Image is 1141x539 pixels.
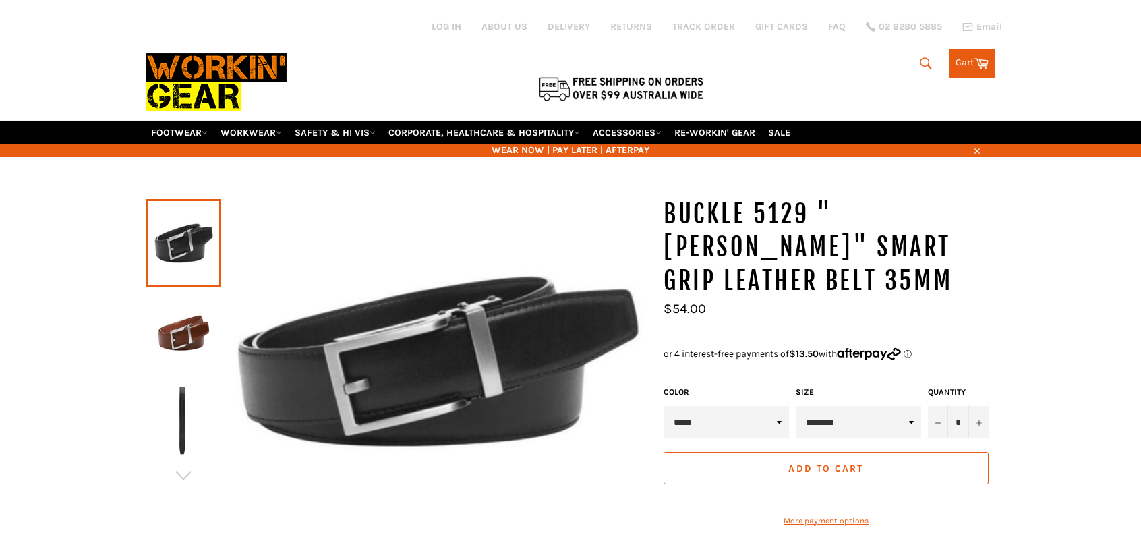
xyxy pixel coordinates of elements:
[548,20,590,33] a: DELIVERY
[383,121,585,144] a: CORPORATE, HEALTHCARE & HOSPITALITY
[879,22,942,32] span: 02 6280 5885
[962,22,1002,32] a: Email
[481,20,527,33] a: ABOUT US
[664,301,706,316] span: $54.00
[664,198,995,298] h1: BUCKLE 5129 "[PERSON_NAME]" Smart Grip Leather Belt 35mm
[976,22,1002,32] span: Email
[432,21,461,32] a: Log in
[289,121,381,144] a: SAFETY & HI VIS
[587,121,667,144] a: ACCESSORIES
[152,296,214,370] img: Workin Gear - BUCKLE 5129 "Hamilton" Leather Belt
[928,406,948,438] button: Reduce item quantity by one
[146,144,995,157] span: WEAR NOW | PAY LATER | AFTERPAY
[664,387,789,398] label: Color
[146,121,213,144] a: FOOTWEAR
[949,49,995,78] a: Cart
[968,406,989,438] button: Increase item quantity by one
[828,20,846,33] a: FAQ
[664,452,989,484] button: Add to Cart
[669,121,761,144] a: RE-WORKIN' GEAR
[215,121,287,144] a: WORKWEAR
[537,74,705,103] img: Flat $9.95 shipping Australia wide
[610,20,652,33] a: RETURNS
[672,20,735,33] a: TRACK ORDER
[146,44,287,120] img: Workin Gear leaders in Workwear, Safety Boots, PPE, Uniforms. Australia's No.1 in Workwear
[221,198,650,523] img: Workin Gear - BUCKLE 5129 "Hamilton" Leather Belt
[763,121,796,144] a: SALE
[755,20,808,33] a: GIFT CARDS
[866,22,942,32] a: 02 6280 5885
[152,387,214,461] img: Workin Gear - BUCKLE 5129 "Hamilton" Leather Belt
[664,515,989,527] a: More payment options
[796,387,921,398] label: Size
[788,463,863,474] span: Add to Cart
[928,387,989,398] label: Quantity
